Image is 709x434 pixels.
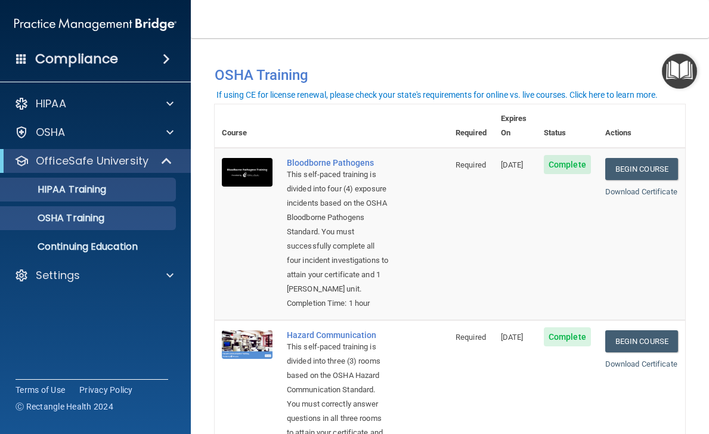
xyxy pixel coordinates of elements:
th: Expires On [494,104,537,148]
p: HIPAA [36,97,66,111]
div: Completion Time: 1 hour [287,296,389,311]
span: Required [456,333,486,342]
button: If using CE for license renewal, please check your state's requirements for online vs. live cours... [215,89,660,101]
span: Required [456,160,486,169]
span: Complete [544,155,591,174]
p: OSHA Training [8,212,104,224]
p: Settings [36,268,80,283]
a: Download Certificate [605,187,677,196]
p: Continuing Education [8,241,171,253]
p: OfficeSafe University [36,154,148,168]
span: [DATE] [501,160,524,169]
a: OSHA [14,125,174,139]
th: Course [215,104,280,148]
a: Begin Course [605,158,678,180]
a: HIPAA [14,97,174,111]
a: Settings [14,268,174,283]
th: Status [537,104,598,148]
p: HIPAA Training [8,184,106,196]
th: Required [448,104,494,148]
a: Download Certificate [605,359,677,368]
span: Ⓒ Rectangle Health 2024 [16,401,113,413]
button: Open Resource Center [662,54,697,89]
th: Actions [598,104,685,148]
a: Hazard Communication [287,330,389,340]
img: PMB logo [14,13,177,36]
span: Complete [544,327,591,346]
a: Terms of Use [16,384,65,396]
span: [DATE] [501,333,524,342]
div: If using CE for license renewal, please check your state's requirements for online vs. live cours... [216,91,658,99]
h4: OSHA Training [215,67,685,83]
h4: Compliance [35,51,118,67]
a: Bloodborne Pathogens [287,158,389,168]
a: OfficeSafe University [14,154,173,168]
p: OSHA [36,125,66,139]
a: Begin Course [605,330,678,352]
a: Privacy Policy [79,384,133,396]
div: This self-paced training is divided into four (4) exposure incidents based on the OSHA Bloodborne... [287,168,389,296]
